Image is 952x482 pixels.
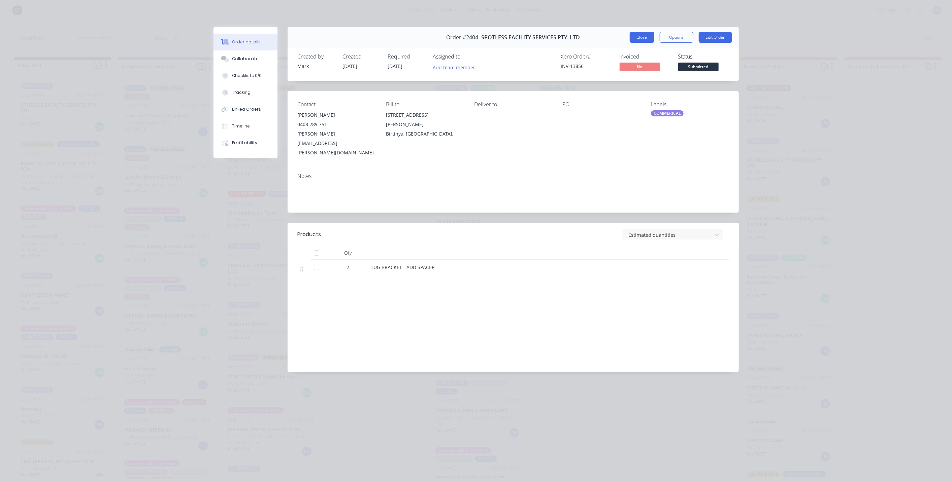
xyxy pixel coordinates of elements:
button: Add team member [429,63,479,72]
div: Deliver to [474,101,552,108]
div: Linked Orders [232,106,261,112]
div: Created [343,53,380,60]
span: 2 [347,264,350,271]
div: Profitability [232,140,257,146]
div: INV-13856 [561,63,612,70]
button: Order details [214,34,277,50]
div: Mark [298,63,335,70]
div: Labels [651,101,728,108]
button: Options [660,32,693,43]
div: Checklists 0/0 [232,73,262,79]
div: Timeline [232,123,250,129]
button: Tracking [214,84,277,101]
div: Contact [298,101,375,108]
div: [PERSON_NAME] [298,110,375,120]
span: No [620,63,660,71]
button: Close [630,32,654,43]
div: Order details [232,39,261,45]
div: [STREET_ADDRESS][PERSON_NAME] [386,110,463,129]
button: Checklists 0/0 [214,67,277,84]
div: 0408 289 751 [298,120,375,129]
div: Required [388,53,425,60]
div: Bill to [386,101,463,108]
button: Timeline [214,118,277,135]
div: Invoiced [620,53,670,60]
div: COMMERICAL [651,110,684,116]
span: [DATE] [343,63,358,69]
span: Submitted [678,63,719,71]
button: Profitability [214,135,277,151]
div: Xero Order # [561,53,612,60]
div: Notes [298,173,729,179]
div: [PERSON_NAME][EMAIL_ADDRESS][PERSON_NAME][DOMAIN_NAME] [298,129,375,157]
div: Assigned to [433,53,500,60]
span: [DATE] [388,63,403,69]
div: Collaborate [232,56,259,62]
button: Submitted [678,63,719,73]
span: Order #2404 - [446,34,481,41]
div: [PERSON_NAME]0408 289 751[PERSON_NAME][EMAIL_ADDRESS][PERSON_NAME][DOMAIN_NAME] [298,110,375,157]
div: Tracking [232,89,251,96]
button: Linked Orders [214,101,277,118]
button: Collaborate [214,50,277,67]
div: Birtinya, [GEOGRAPHIC_DATA], [386,129,463,139]
button: Edit Order [699,32,732,43]
div: [STREET_ADDRESS][PERSON_NAME]Birtinya, [GEOGRAPHIC_DATA], [386,110,463,139]
div: PO [563,101,640,108]
span: SPOTLESS FACILITY SERVICES PTY. LTD [481,34,580,41]
button: Add team member [433,63,479,72]
div: Status [678,53,729,60]
span: TUG BRACKET - ADD SPACER [371,264,435,270]
div: Qty [328,246,368,260]
div: Products [298,230,321,238]
div: Created by [298,53,335,60]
